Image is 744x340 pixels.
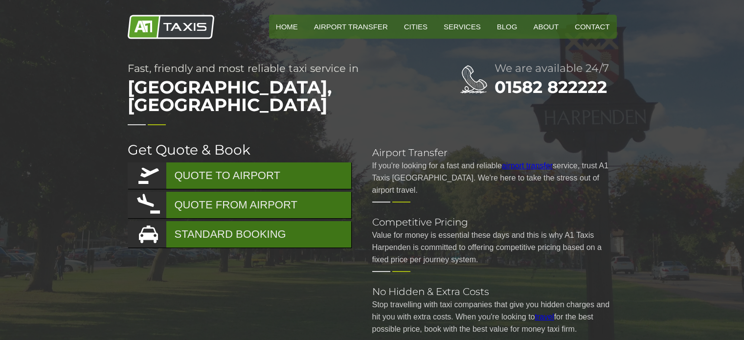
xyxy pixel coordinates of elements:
[269,15,305,39] a: HOME
[502,161,553,170] a: airport transfer
[490,15,524,39] a: Blog
[437,15,488,39] a: Services
[568,15,616,39] a: Contact
[128,15,214,39] img: A1 Taxis
[372,159,617,196] p: If you're looking for a fast and reliable service, trust A1 Taxis [GEOGRAPHIC_DATA]. We're here t...
[535,313,554,321] a: travel
[372,217,617,227] h2: Competitive Pricing
[495,77,607,97] a: 01582 822222
[128,192,351,218] a: QUOTE FROM AIRPORT
[372,229,617,266] p: Value for money is essential these days and this is why A1 Taxis Harpenden is committed to offeri...
[307,15,395,39] a: Airport Transfer
[128,73,421,118] span: [GEOGRAPHIC_DATA], [GEOGRAPHIC_DATA]
[372,148,617,158] h2: Airport Transfer
[128,143,353,157] h2: Get Quote & Book
[372,287,617,296] h2: No Hidden & Extra Costs
[526,15,565,39] a: About
[397,15,434,39] a: Cities
[495,63,617,74] h2: We are available 24/7
[128,162,351,189] a: QUOTE TO AIRPORT
[128,63,421,118] h1: Fast, friendly and most reliable taxi service in
[128,221,351,248] a: STANDARD BOOKING
[372,298,617,335] p: Stop travelling with taxi companies that give you hidden charges and hit you with extra costs. Wh...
